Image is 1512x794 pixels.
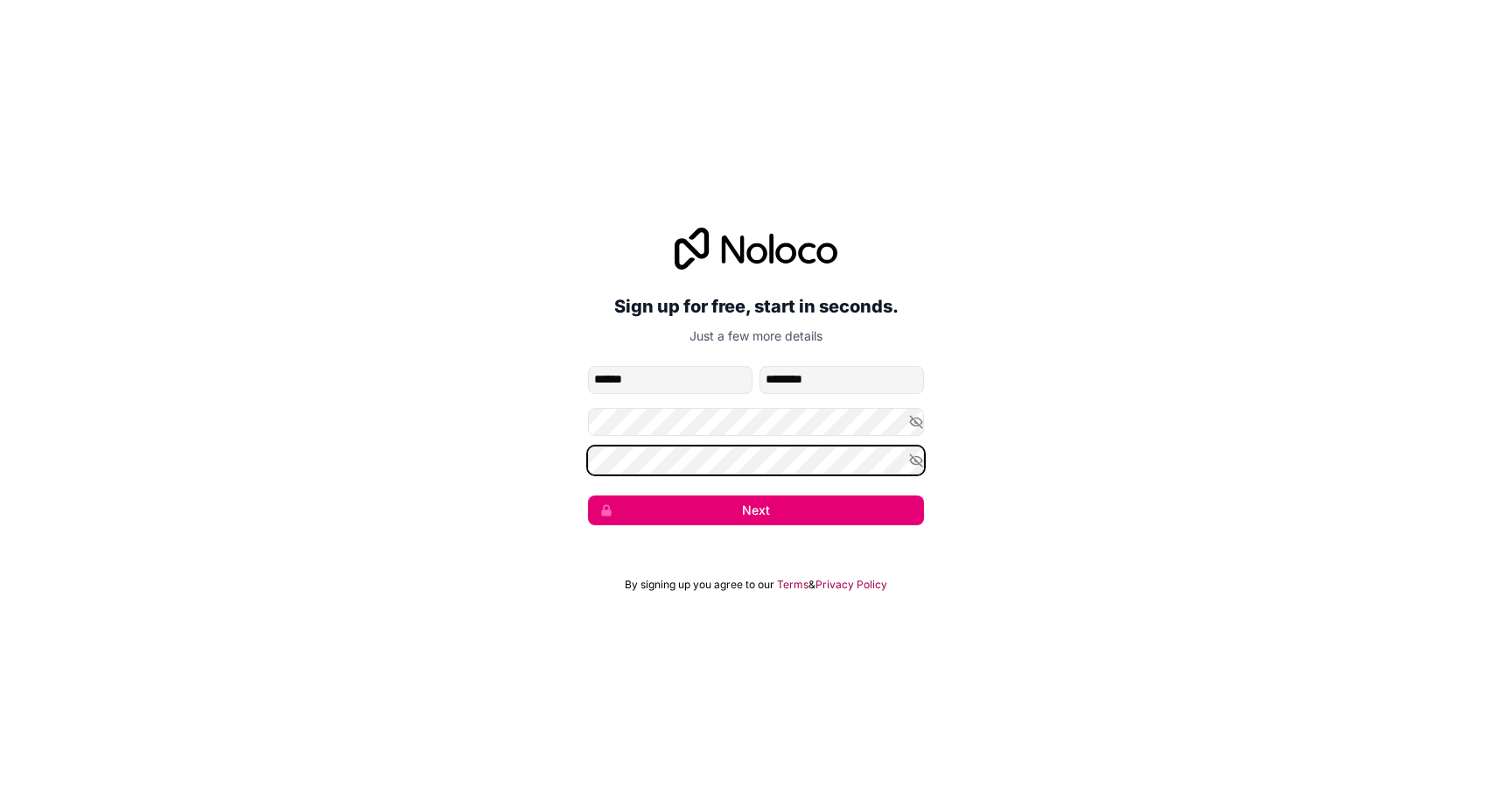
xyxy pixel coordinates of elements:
input: Confirm password [588,446,924,474]
span: By signing up you agree to our [625,578,774,592]
button: Next [588,495,924,525]
p: Just a few more details [588,327,924,345]
a: Terms [777,578,808,592]
span: & [808,578,815,592]
input: family-name [759,366,924,394]
input: Password [588,408,924,436]
a: Privacy Policy [815,578,887,592]
input: given-name [588,366,752,394]
h2: Sign up for free, start in seconds. [588,291,924,322]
